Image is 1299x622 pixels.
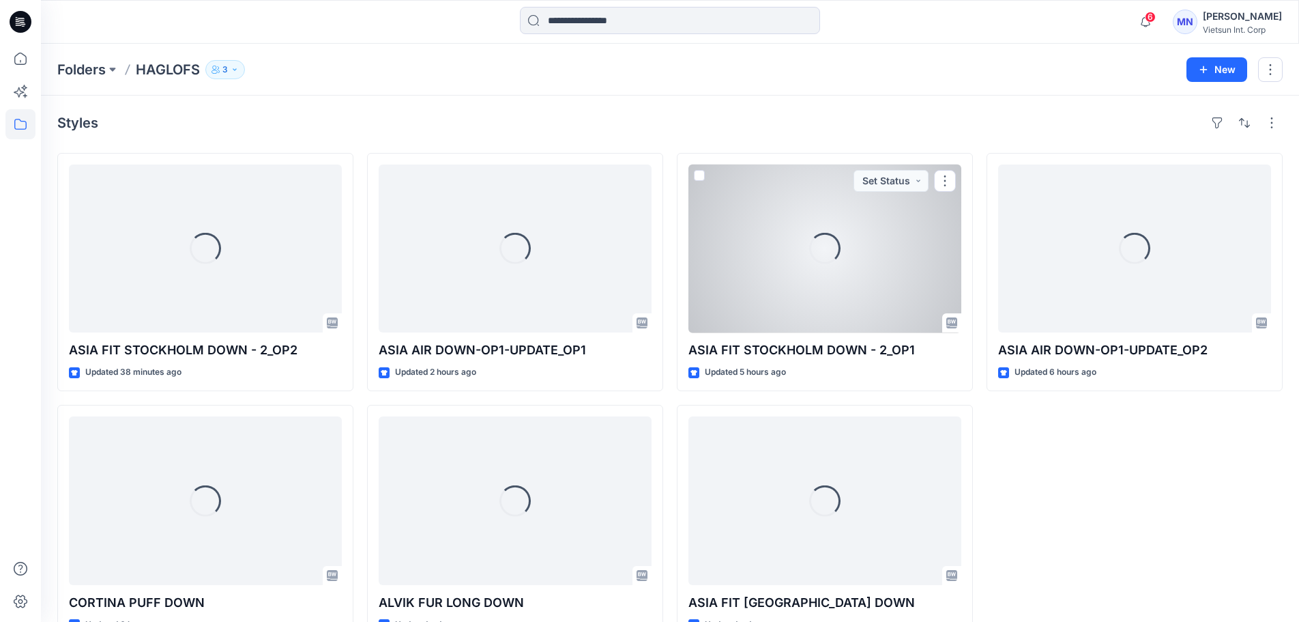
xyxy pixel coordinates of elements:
[1203,8,1282,25] div: [PERSON_NAME]
[688,341,961,360] p: ASIA FIT STOCKHOLM DOWN - 2​_OP1
[705,365,786,380] p: Updated 5 hours ago
[1203,25,1282,35] div: Vietsun Int. Corp
[222,62,228,77] p: 3
[1186,57,1247,82] button: New
[1173,10,1197,34] div: MN
[998,341,1271,360] p: ASIA AIR DOWN-OP1-UPDATE_OP2
[57,60,106,79] a: Folders
[1015,365,1096,380] p: Updated 6 hours ago
[57,115,98,131] h4: Styles
[1145,12,1156,23] span: 6
[395,365,476,380] p: Updated 2 hours ago
[69,593,342,612] p: CORTINA PUFF DOWN
[69,341,342,360] p: ASIA FIT STOCKHOLM DOWN - 2​_OP2
[379,341,652,360] p: ASIA AIR DOWN-OP1-UPDATE_OP1
[205,60,245,79] button: 3
[136,60,200,79] p: HAGLOFS
[379,593,652,612] p: ALVIK FUR LONG DOWN
[688,593,961,612] p: ASIA FIT [GEOGRAPHIC_DATA] DOWN
[85,365,181,380] p: Updated 38 minutes ago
